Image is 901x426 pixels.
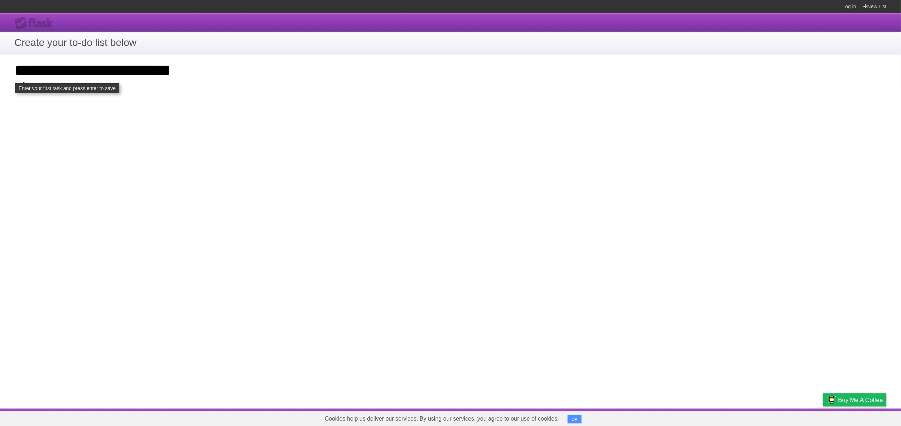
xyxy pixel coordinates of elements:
span: Cookies help us deliver our services. By using our services, you agree to our use of cookies. [318,412,566,426]
img: Buy me a coffee [827,394,836,406]
a: Suggest a feature [842,411,887,424]
h1: Create your to-do list below [14,35,887,50]
a: Developers [752,411,781,424]
a: Buy me a coffee [823,393,887,407]
span: Buy me a coffee [838,394,883,406]
a: Privacy [814,411,833,424]
a: About [728,411,743,424]
a: Terms [790,411,805,424]
div: Flask [14,17,57,30]
button: OK [568,415,582,423]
